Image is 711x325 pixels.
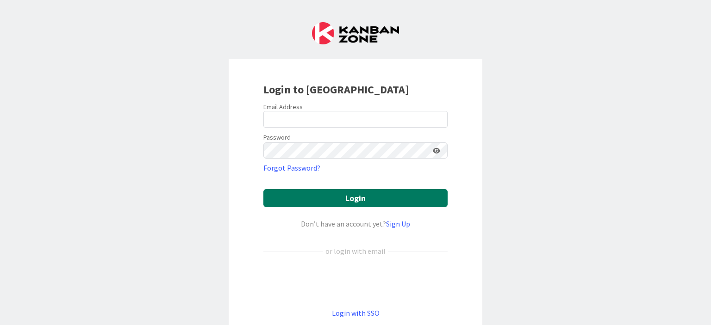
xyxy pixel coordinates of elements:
a: Forgot Password? [263,162,320,173]
button: Login [263,189,448,207]
label: Email Address [263,103,303,111]
img: Kanban Zone [312,22,399,44]
label: Password [263,133,291,142]
a: Sign Up [386,219,410,228]
div: or login with email [323,245,388,257]
iframe: Sign in with Google Button [259,272,452,292]
b: Login to [GEOGRAPHIC_DATA] [263,82,409,97]
a: Login with SSO [332,308,380,318]
div: Don’t have an account yet? [263,218,448,229]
